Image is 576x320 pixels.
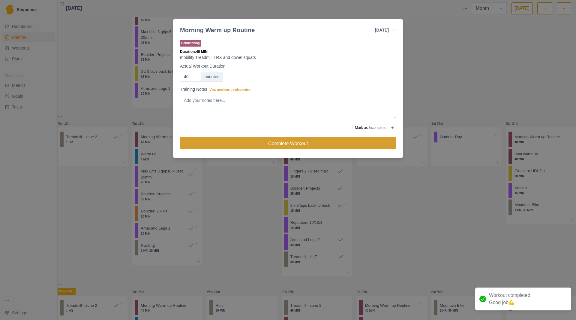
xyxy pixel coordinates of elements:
button: Mark as Incomplete [352,124,389,131]
p: Duration: 40 MIN [180,49,396,54]
button: Complete Workout [180,137,396,149]
div: minutes [201,72,223,81]
p: mobility Treadmill TRX and dowel squats [180,54,396,61]
div: Morning Warm up Routine [180,26,255,35]
p: Workout completed. Good job 💪 [489,292,532,306]
button: Add reason [389,124,396,131]
label: Training Notes [180,86,392,93]
p: Conditioning [180,40,201,47]
p: [DATE] [375,27,389,33]
label: Actual Workout Duration [180,63,392,69]
span: View previous training notes [210,88,250,91]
